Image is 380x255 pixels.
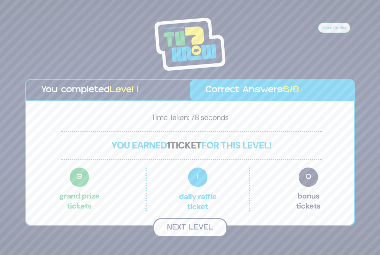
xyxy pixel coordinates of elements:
img: Tournament Logo [155,18,225,71]
span: Level 1 [110,86,139,94]
span: ticket [170,139,202,151]
span: 3 [70,168,89,187]
p: Bonus tickets [296,168,321,211]
p: Grand Prize tickets [59,168,100,211]
span: 1 [167,139,170,151]
span: 1 [188,168,207,187]
p: Correct Answers [205,83,339,97]
button: Next Level [153,218,227,237]
span: 0 [299,168,318,187]
p: Time Taken: 78 seconds [36,112,344,126]
p: Daily Raffle ticket [160,168,235,211]
span: You earned for this level! [111,139,272,151]
p: You completed [41,83,175,97]
button: Share Credits [318,23,350,33]
span: 6/8 [283,86,299,94]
